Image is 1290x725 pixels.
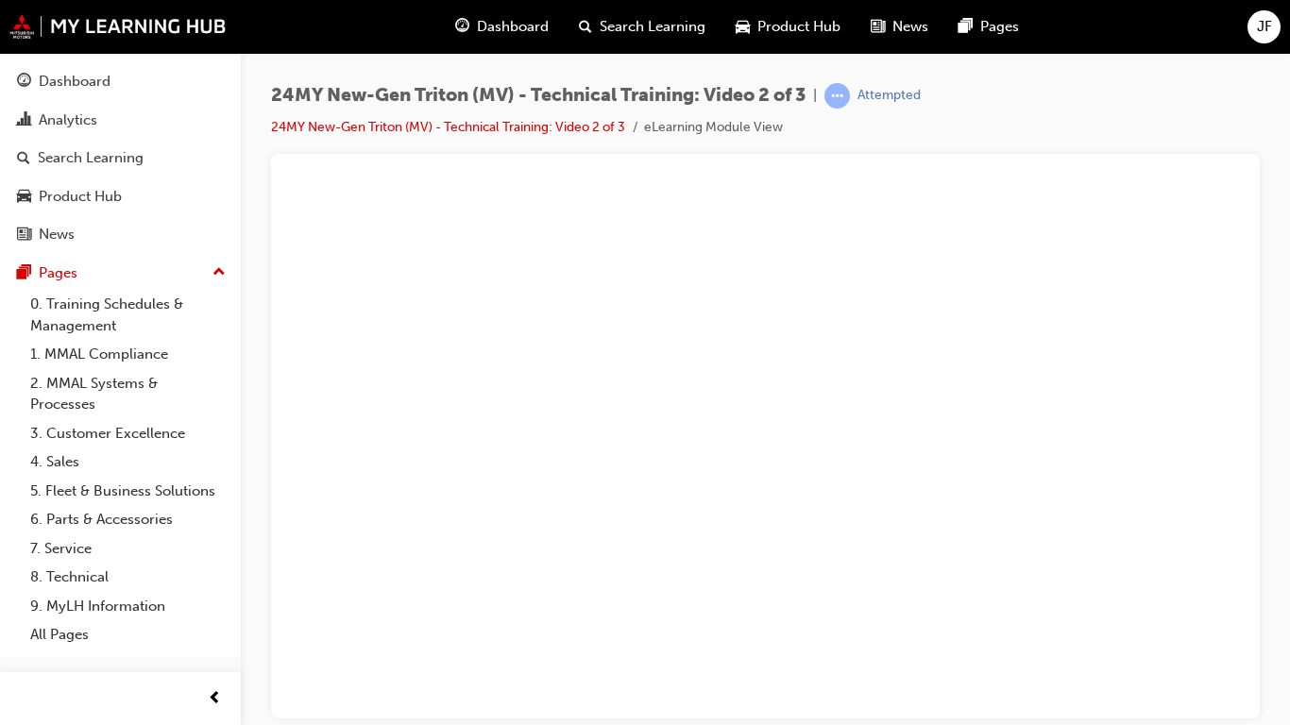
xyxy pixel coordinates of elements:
img: mmal [9,14,227,39]
a: 24MY New-Gen Triton (MV) - Technical Training: Video 2 of 3 [271,119,625,135]
span: search-icon [579,15,592,39]
span: car-icon [736,15,750,39]
a: Search Learning [8,141,233,176]
button: JF [1248,10,1281,43]
span: prev-icon [208,687,222,711]
button: Pages [8,256,233,291]
div: Product Hub [39,186,122,208]
a: 0. Training Schedules & Management [23,290,233,340]
span: news-icon [871,15,885,39]
span: news-icon [17,227,31,244]
span: News [892,16,928,38]
div: Pages [39,262,77,284]
span: 24MY New-Gen Triton (MV) - Technical Training: Video 2 of 3 [271,85,806,107]
a: 8. Technical [23,563,233,592]
a: 2. MMAL Systems & Processes [23,369,233,419]
li: eLearning Module View [644,117,783,139]
a: news-iconNews [856,8,943,46]
div: Analytics [39,110,97,131]
a: search-iconSearch Learning [564,8,721,46]
a: 3. Customer Excellence [23,419,233,448]
span: Product Hub [757,16,840,38]
div: News [39,224,75,245]
a: 6. Parts & Accessories [23,505,233,534]
span: pages-icon [17,265,31,282]
a: 9. MyLH Information [23,592,233,621]
span: chart-icon [17,112,31,129]
div: Attempted [857,87,921,105]
button: DashboardAnalyticsSearch LearningProduct HubNews [8,60,233,256]
span: JF [1257,16,1272,38]
span: | [813,85,817,107]
span: guage-icon [17,74,31,91]
a: Analytics [8,103,233,138]
span: Dashboard [477,16,549,38]
div: Dashboard [39,71,110,93]
a: guage-iconDashboard [440,8,564,46]
span: learningRecordVerb_ATTEMPT-icon [824,83,850,109]
a: car-iconProduct Hub [721,8,856,46]
a: Dashboard [8,64,233,99]
span: pages-icon [959,15,973,39]
span: up-icon [212,261,226,285]
div: Search Learning [38,147,144,169]
a: pages-iconPages [943,8,1034,46]
a: News [8,217,233,252]
a: Product Hub [8,179,233,214]
a: 5. Fleet & Business Solutions [23,477,233,506]
a: 1. MMAL Compliance [23,340,233,369]
span: Pages [980,16,1019,38]
a: 4. Sales [23,447,233,477]
span: car-icon [17,189,31,206]
a: 7. Service [23,534,233,564]
span: guage-icon [455,15,469,39]
span: Search Learning [600,16,705,38]
a: All Pages [23,620,233,649]
span: search-icon [17,150,30,167]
